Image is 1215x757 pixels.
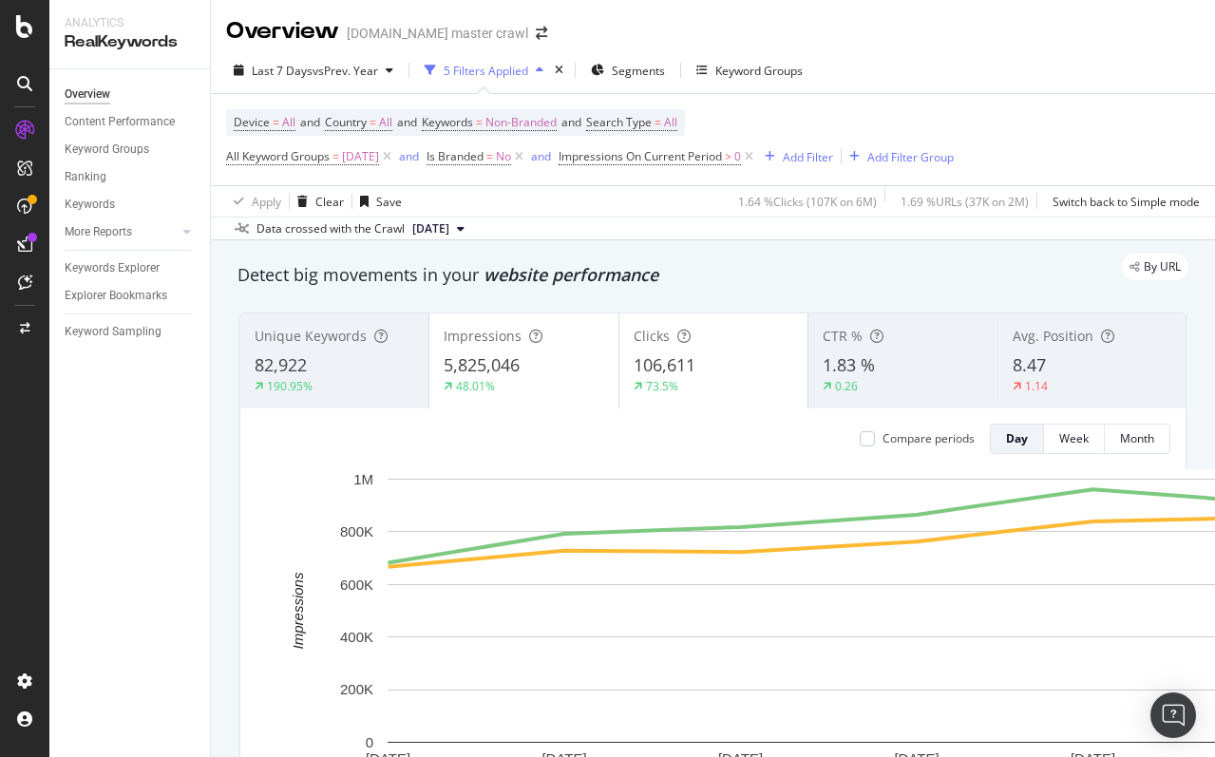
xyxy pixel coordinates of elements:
[300,114,320,130] span: and
[255,327,367,345] span: Unique Keywords
[379,109,392,136] span: All
[282,109,295,136] span: All
[273,114,279,130] span: =
[783,149,833,165] div: Add Filter
[757,145,833,168] button: Add Filter
[1006,430,1028,446] div: Day
[835,378,858,394] div: 0.26
[65,140,149,160] div: Keyword Groups
[1122,254,1188,280] div: legacy label
[226,55,401,85] button: Last 7 DaysvsPrev. Year
[1144,261,1181,273] span: By URL
[65,31,195,53] div: RealKeywords
[65,222,178,242] a: More Reports
[65,286,167,306] div: Explorer Bookmarks
[536,27,547,40] div: arrow-right-arrow-left
[65,322,161,342] div: Keyword Sampling
[65,322,197,342] a: Keyword Sampling
[399,147,419,165] button: and
[689,55,810,85] button: Keyword Groups
[634,327,670,345] span: Clicks
[226,15,339,47] div: Overview
[226,148,330,164] span: All Keyword Groups
[65,85,197,104] a: Overview
[65,258,197,278] a: Keywords Explorer
[1120,430,1154,446] div: Month
[456,378,495,394] div: 48.01%
[256,220,405,237] div: Data crossed with the Crawl
[65,167,197,187] a: Ranking
[65,15,195,31] div: Analytics
[1044,424,1105,454] button: Week
[340,629,373,645] text: 400K
[990,424,1044,454] button: Day
[1150,692,1196,738] div: Open Intercom Messenger
[370,114,376,130] span: =
[397,114,417,130] span: and
[1059,430,1089,446] div: Week
[444,63,528,79] div: 5 Filters Applied
[65,167,106,187] div: Ranking
[412,220,449,237] span: 2025 Sep. 29th
[842,145,954,168] button: Add Filter Group
[267,378,313,394] div: 190.95%
[340,681,373,697] text: 200K
[340,523,373,539] text: 800K
[427,148,484,164] span: Is Branded
[883,430,975,446] div: Compare periods
[226,186,281,217] button: Apply
[290,186,344,217] button: Clear
[1013,353,1046,376] span: 8.47
[583,55,673,85] button: Segments
[586,114,652,130] span: Search Type
[234,114,270,130] span: Device
[634,353,695,376] span: 106,611
[325,114,367,130] span: Country
[646,378,678,394] div: 73.5%
[901,194,1029,210] div: 1.69 % URLs ( 37K on 2M )
[725,148,731,164] span: >
[315,194,344,210] div: Clear
[252,63,313,79] span: Last 7 Days
[734,143,741,170] span: 0
[290,572,306,649] text: Impressions
[715,63,803,79] div: Keyword Groups
[823,353,875,376] span: 1.83 %
[655,114,661,130] span: =
[347,24,528,43] div: [DOMAIN_NAME] master crawl
[399,148,419,164] div: and
[867,149,954,165] div: Add Filter Group
[340,577,373,593] text: 600K
[1013,327,1093,345] span: Avg. Position
[352,186,402,217] button: Save
[738,194,877,210] div: 1.64 % Clicks ( 107K on 6M )
[353,471,373,487] text: 1M
[65,222,132,242] div: More Reports
[823,327,863,345] span: CTR %
[65,195,115,215] div: Keywords
[1045,186,1200,217] button: Switch back to Simple mode
[65,286,197,306] a: Explorer Bookmarks
[255,353,307,376] span: 82,922
[65,112,175,132] div: Content Performance
[612,63,665,79] span: Segments
[313,63,378,79] span: vs Prev. Year
[65,85,110,104] div: Overview
[65,140,197,160] a: Keyword Groups
[561,114,581,130] span: and
[366,734,373,750] text: 0
[664,109,677,136] span: All
[531,148,551,164] div: and
[417,55,551,85] button: 5 Filters Applied
[332,148,339,164] span: =
[65,112,197,132] a: Content Performance
[531,147,551,165] button: and
[376,194,402,210] div: Save
[1053,194,1200,210] div: Switch back to Simple mode
[559,148,722,164] span: Impressions On Current Period
[405,218,472,240] button: [DATE]
[422,114,473,130] span: Keywords
[444,327,522,345] span: Impressions
[476,114,483,130] span: =
[496,143,511,170] span: No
